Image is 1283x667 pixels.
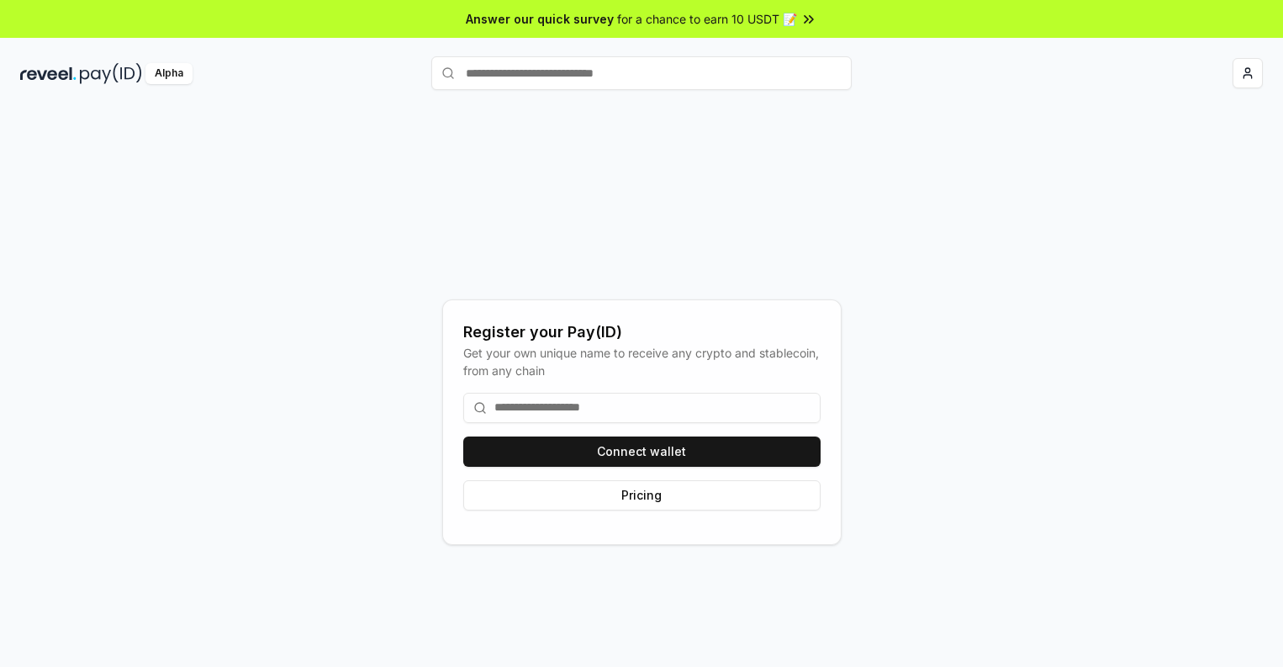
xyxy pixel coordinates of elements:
div: Get your own unique name to receive any crypto and stablecoin, from any chain [463,344,821,379]
button: Pricing [463,480,821,511]
span: Answer our quick survey [466,10,614,28]
div: Register your Pay(ID) [463,320,821,344]
img: reveel_dark [20,63,77,84]
button: Connect wallet [463,437,821,467]
img: pay_id [80,63,142,84]
span: for a chance to earn 10 USDT 📝 [617,10,797,28]
div: Alpha [145,63,193,84]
